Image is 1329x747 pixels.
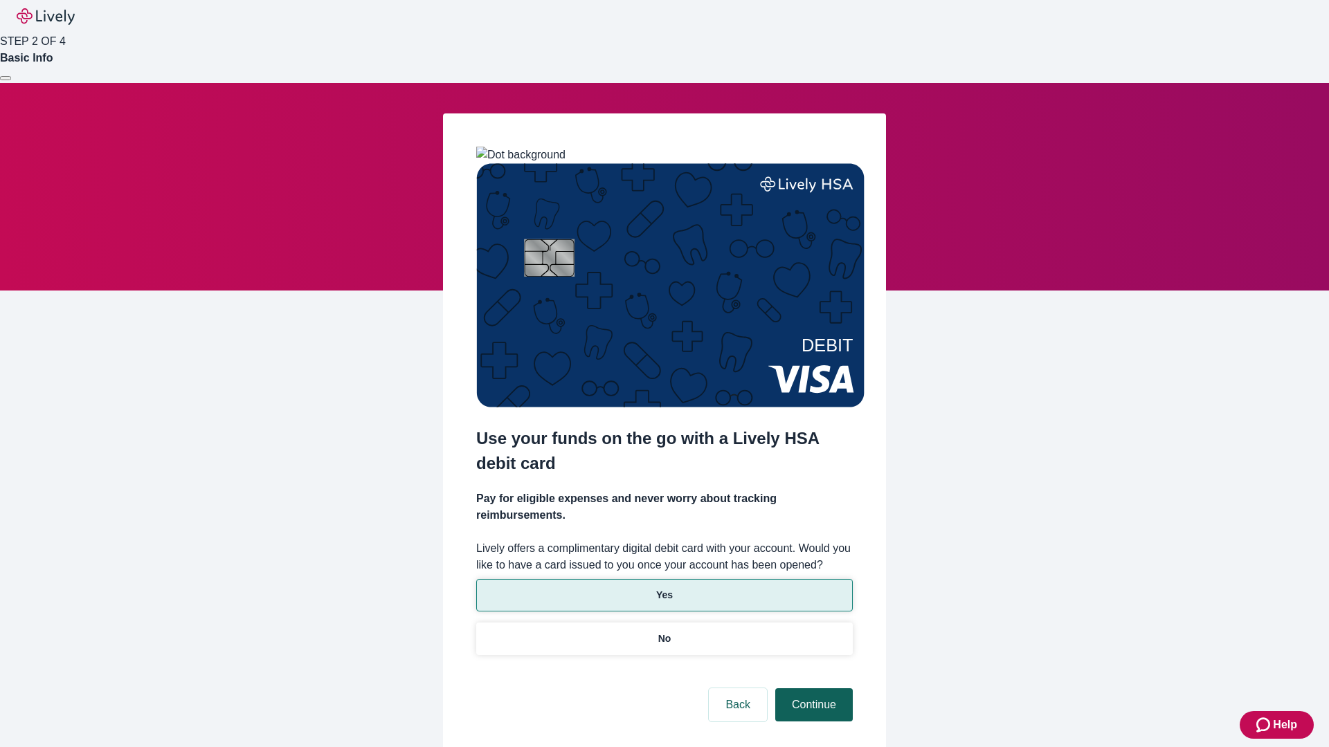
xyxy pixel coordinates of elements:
[1256,717,1273,733] svg: Zendesk support icon
[476,622,853,655] button: No
[775,688,853,721] button: Continue
[476,163,865,407] img: Debit card
[1240,711,1314,739] button: Zendesk support iconHelp
[476,540,853,573] label: Lively offers a complimentary digital debit card with your account. Would you like to have a card...
[476,426,853,476] h2: Use your funds on the go with a Lively HSA debit card
[709,688,767,721] button: Back
[658,631,671,646] p: No
[476,490,853,524] h4: Pay for eligible expenses and never worry about tracking reimbursements.
[476,147,566,163] img: Dot background
[656,588,673,602] p: Yes
[476,579,853,611] button: Yes
[17,8,75,25] img: Lively
[1273,717,1297,733] span: Help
